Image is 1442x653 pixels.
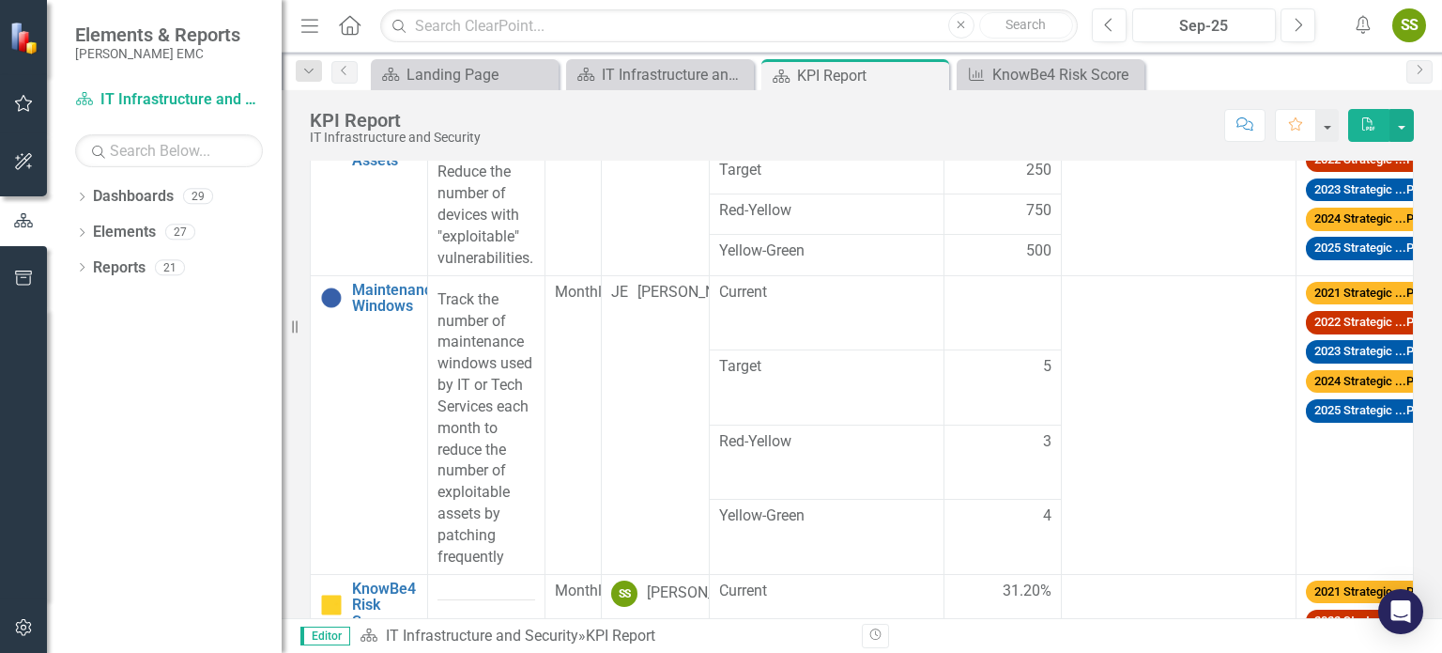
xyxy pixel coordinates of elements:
[611,282,628,303] div: JE
[1392,8,1426,42] button: SS
[1296,113,1414,275] td: Double-Click to Edit
[710,500,944,575] td: Double-Click to Edit
[719,505,934,527] span: Yellow-Green
[1306,148,1433,172] span: 2022 Strategic ...PIs
[719,200,934,222] span: Red-Yellow
[386,627,578,645] a: IT Infrastructure and Security
[1306,370,1433,394] span: 2024 Strategic ...PIs
[545,275,602,574] td: Double-Click to Edit
[1296,275,1414,574] td: Double-Click to Edit
[310,110,481,131] div: KPI Report
[1306,237,1433,260] span: 2025 Strategic ...PIs
[710,425,944,499] td: Double-Click to Edit
[1026,160,1051,181] span: 250
[1306,311,1433,334] span: 2022 Strategic ...PIs
[944,500,1062,575] td: Double-Click to Edit
[75,134,263,167] input: Search Below...
[1306,610,1433,633] span: 2022 Strategic ...PIs
[352,119,426,169] a: # of Exploitable Assets
[310,131,481,145] div: IT Infrastructure and Security
[944,235,1062,275] td: Double-Click to Edit
[602,63,749,86] div: IT Infrastructure and Security
[320,287,343,309] img: No Information
[1132,8,1277,42] button: Sep-25
[719,431,934,453] span: Red-Yellow
[75,89,263,111] a: IT Infrastructure and Security
[1306,581,1433,604] span: 2021 Strategic ...PIs
[428,113,545,275] td: Double-Click to Edit
[719,581,934,602] span: Current
[710,235,944,275] td: Double-Click to Edit
[1378,589,1423,634] div: Open Intercom Messenger
[555,282,591,303] div: Monthly
[1026,200,1051,222] span: 750
[376,63,554,86] a: Landing Page
[75,23,240,46] span: Elements & Reports
[93,222,156,243] a: Elements
[183,189,213,205] div: 29
[710,194,944,235] td: Double-Click to Edit
[710,275,944,350] td: Double-Click to Edit
[311,275,428,574] td: Double-Click to Edit Right Click for Context Menu
[944,350,1062,425] td: Double-Click to Edit
[710,350,944,425] td: Double-Click to Edit
[992,63,1140,86] div: KnowBe4 Risk Score
[437,286,535,568] p: Track the number of maintenance windows used by IT or Tech Services each month to reduce the numb...
[1043,431,1051,453] span: 3
[93,186,174,208] a: Dashboards
[352,282,440,315] a: Maintenance Windows
[9,22,42,54] img: ClearPoint Strategy
[602,113,710,275] td: Double-Click to Edit
[155,259,185,275] div: 21
[944,275,1062,350] td: Double-Click to Edit
[428,275,545,574] td: Double-Click to Edit
[710,153,944,194] td: Double-Click to Edit
[571,63,749,86] a: IT Infrastructure and Security
[555,581,591,602] div: Monthly
[352,581,418,630] a: KnowBe4 Risk Score
[1306,399,1433,423] span: 2025 Strategic ...PIs
[380,9,1078,42] input: Search ClearPoint...
[93,257,146,279] a: Reports
[710,574,944,619] td: Double-Click to Edit
[797,64,944,87] div: KPI Report
[944,153,1062,194] td: Double-Click to Edit
[719,241,934,262] span: Yellow-Green
[979,12,1073,39] button: Search
[1306,179,1433,202] span: 2023 Strategic ...PIs
[611,581,637,607] div: SS
[719,282,934,303] span: Current
[1062,275,1296,574] td: Double-Click to Edit
[1306,208,1433,231] span: 2024 Strategic ...PIs
[1306,282,1433,305] span: 2021 Strategic ...PIs
[647,583,759,604] div: [PERSON_NAME]
[719,356,934,378] span: Target
[1306,340,1433,364] span: 2023 Strategic ...PIs
[300,627,350,645] span: Editor
[961,63,1140,86] a: KnowBe4 Risk Score
[360,626,848,647] div: »
[320,594,343,616] img: Caution
[545,113,602,275] td: Double-Click to Edit
[165,225,195,241] div: 27
[407,63,554,86] div: Landing Page
[944,425,1062,499] td: Double-Click to Edit
[1139,15,1270,38] div: Sep-25
[944,574,1062,619] td: Double-Click to Edit
[944,194,1062,235] td: Double-Click to Edit
[1005,17,1046,32] span: Search
[1003,581,1051,602] span: 31.20%
[586,627,655,645] div: KPI Report
[1062,113,1296,275] td: Double-Click to Edit
[437,119,535,270] p: Reduce Cyber Risks -- Reduce the number of devices with "exploitable" vulnerabilities.
[602,275,710,574] td: Double-Click to Edit
[637,282,750,303] div: [PERSON_NAME]
[311,113,428,275] td: Double-Click to Edit Right Click for Context Menu
[719,160,934,181] span: Target
[1043,356,1051,378] span: 5
[1026,241,1051,262] span: 500
[1043,505,1051,527] span: 4
[75,46,240,61] small: [PERSON_NAME] EMC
